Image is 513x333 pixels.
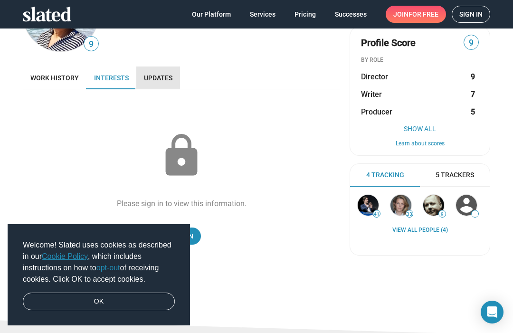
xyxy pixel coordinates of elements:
[96,264,120,272] a: opt-out
[42,252,88,260] a: Cookie Policy
[158,132,205,180] mat-icon: lock
[144,74,172,82] span: Updates
[192,6,231,23] span: Our Platform
[117,199,247,209] div: Please sign in to view this information.
[84,38,98,51] span: 9
[327,6,374,23] a: Successes
[8,224,190,326] div: cookieconsent
[408,6,438,23] span: for free
[393,6,438,23] span: Join
[184,6,238,23] a: Our Platform
[361,140,479,148] button: Learn about scores
[439,211,446,217] span: 9
[423,195,444,216] img: neil thompson
[366,171,404,180] span: 4 Tracking
[358,195,379,216] img: Stephan Paternot
[250,6,275,23] span: Services
[287,6,323,23] a: Pricing
[373,211,380,217] span: 41
[361,72,388,82] span: Director
[472,211,478,217] span: —
[294,6,316,23] span: Pricing
[464,37,478,49] span: 9
[23,239,175,285] span: Welcome! Slated uses cookies as described in our , which includes instructions on how to of recei...
[471,89,475,99] strong: 7
[386,6,446,23] a: Joinfor free
[30,74,79,82] span: Work history
[361,37,416,49] span: Profile Score
[242,6,283,23] a: Services
[481,301,503,323] div: Open Intercom Messenger
[136,67,180,89] a: Updates
[335,6,367,23] span: Successes
[392,227,448,234] a: View all People (4)
[471,107,475,117] strong: 5
[86,67,136,89] a: Interests
[23,293,175,311] a: dismiss cookie message
[361,57,479,64] div: BY ROLE
[94,74,129,82] span: Interests
[361,107,392,117] span: Producer
[452,6,490,23] a: Sign in
[23,67,86,89] a: Work history
[406,211,413,217] span: 33
[390,195,411,216] img: Aurora Fearnley
[361,125,479,133] button: Show All
[436,171,474,180] span: 5 Trackers
[361,89,382,99] span: Writer
[471,72,475,82] strong: 9
[459,6,483,22] span: Sign in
